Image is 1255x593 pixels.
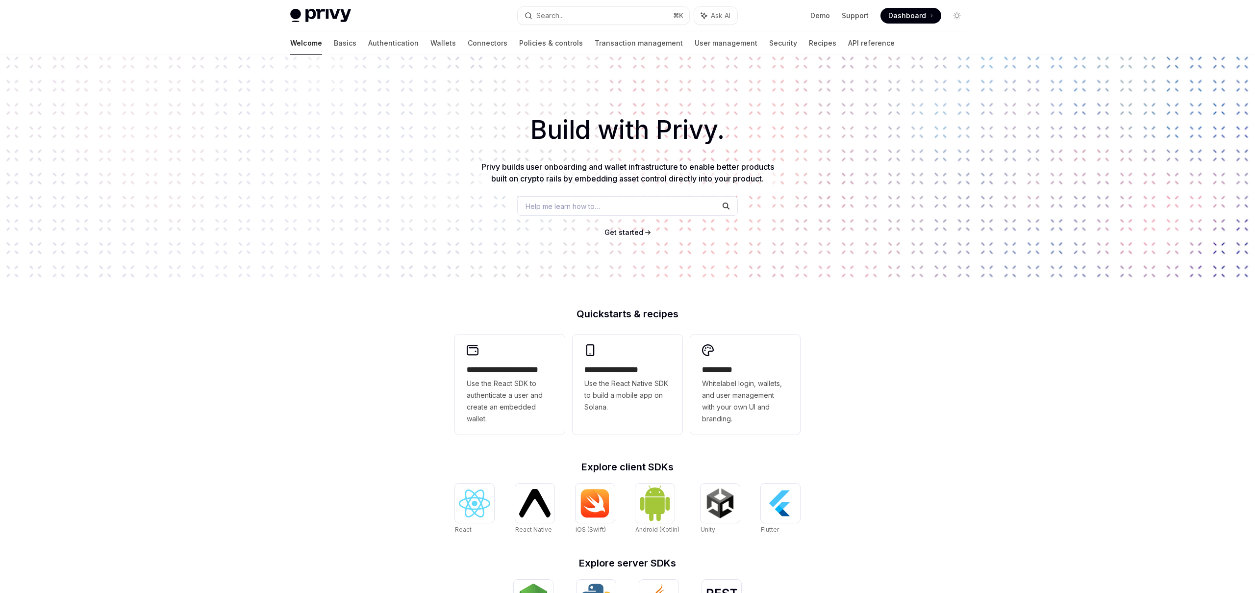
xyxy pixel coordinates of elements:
a: Get started [604,228,643,237]
a: Android (Kotlin)Android (Kotlin) [635,484,679,535]
span: iOS (Swift) [576,526,606,533]
button: Toggle dark mode [949,8,965,24]
img: React [459,490,490,517]
div: Search... [536,10,564,22]
span: Ask AI [711,11,730,21]
img: iOS (Swift) [579,489,611,518]
a: iOS (Swift)iOS (Swift) [576,484,615,535]
span: Unity [701,526,715,533]
a: Transaction management [595,31,683,55]
img: React Native [519,489,551,517]
a: Connectors [468,31,507,55]
span: Dashboard [888,11,926,21]
h2: Quickstarts & recipes [455,309,800,319]
button: Search...⌘K [518,7,689,25]
span: ⌘ K [673,12,683,20]
span: Whitelabel login, wallets, and user management with your own UI and branding. [702,378,788,425]
h2: Explore server SDKs [455,558,800,568]
a: ReactReact [455,484,494,535]
span: Flutter [761,526,779,533]
a: Welcome [290,31,322,55]
img: Flutter [765,488,796,519]
span: Android (Kotlin) [635,526,679,533]
a: FlutterFlutter [761,484,800,535]
a: Demo [810,11,830,21]
a: Wallets [430,31,456,55]
span: React Native [515,526,552,533]
a: Authentication [368,31,419,55]
a: React NativeReact Native [515,484,554,535]
a: Basics [334,31,356,55]
h2: Explore client SDKs [455,462,800,472]
span: Get started [604,228,643,236]
a: Security [769,31,797,55]
span: Use the React Native SDK to build a mobile app on Solana. [584,378,671,413]
a: Policies & controls [519,31,583,55]
span: React [455,526,472,533]
span: Privy builds user onboarding and wallet infrastructure to enable better products built on crypto ... [481,162,774,183]
h1: Build with Privy. [16,111,1239,149]
a: User management [695,31,757,55]
img: Android (Kotlin) [639,485,671,521]
a: Support [842,11,869,21]
button: Ask AI [694,7,737,25]
a: Recipes [809,31,836,55]
a: API reference [848,31,895,55]
a: **** *****Whitelabel login, wallets, and user management with your own UI and branding. [690,335,800,435]
img: light logo [290,9,351,23]
a: Dashboard [880,8,941,24]
a: UnityUnity [701,484,740,535]
span: Help me learn how to… [526,201,600,211]
a: **** **** **** ***Use the React Native SDK to build a mobile app on Solana. [573,335,682,435]
img: Unity [704,488,736,519]
span: Use the React SDK to authenticate a user and create an embedded wallet. [467,378,553,425]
